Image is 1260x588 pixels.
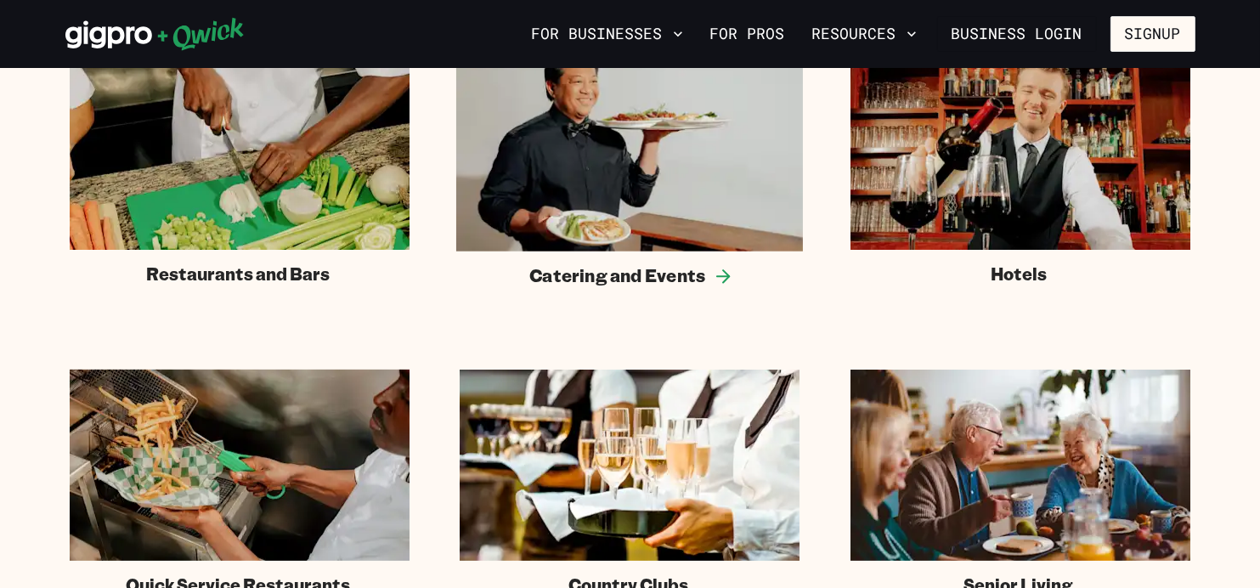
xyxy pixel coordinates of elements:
[703,20,792,48] a: For Pros
[937,16,1097,52] a: Business Login
[850,59,1190,250] img: Hotel staff serving at bar
[70,370,410,561] img: Fast food fry station
[850,370,1190,561] img: Server bringing food to a retirement community member
[456,56,803,252] img: Catering staff carrying dishes.
[460,370,800,561] img: Country club catered event
[1110,16,1195,52] button: Signup
[525,20,690,48] button: For Businesses
[146,263,330,285] span: Restaurants and Bars
[70,59,410,285] a: Restaurants and Bars
[456,56,803,286] a: Catering and Events
[991,263,1047,285] span: Hotels
[850,59,1190,285] a: Hotels
[70,59,410,250] img: Chef in kitchen
[530,265,706,287] span: Catering and Events
[805,20,924,48] button: Resources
